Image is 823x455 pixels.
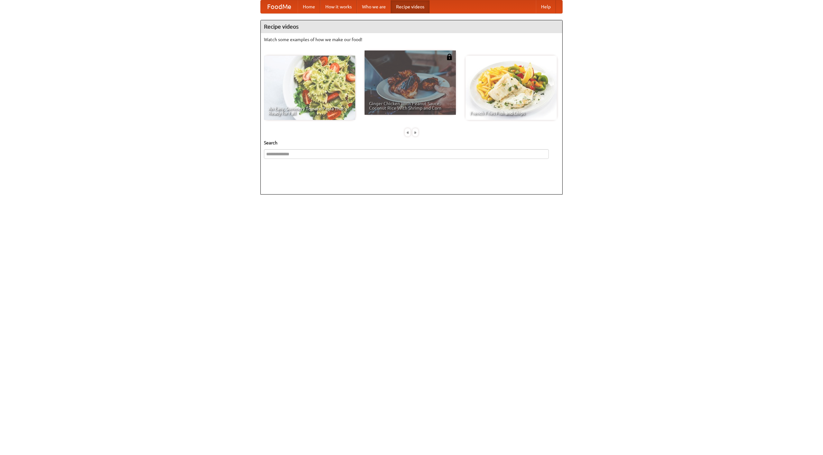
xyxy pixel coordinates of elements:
[405,128,411,136] div: «
[412,128,418,136] div: »
[536,0,556,13] a: Help
[264,36,559,43] p: Watch some examples of how we make our food!
[298,0,320,13] a: Home
[466,56,557,120] a: French Fries Fish and Chips
[261,0,298,13] a: FoodMe
[470,111,552,115] span: French Fries Fish and Chips
[357,0,391,13] a: Who we are
[268,106,351,115] span: An Easy, Summery Tomato Pasta That's Ready for Fall
[264,140,559,146] h5: Search
[261,20,562,33] h4: Recipe videos
[264,56,355,120] a: An Easy, Summery Tomato Pasta That's Ready for Fall
[320,0,357,13] a: How it works
[446,54,453,60] img: 483408.png
[391,0,430,13] a: Recipe videos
